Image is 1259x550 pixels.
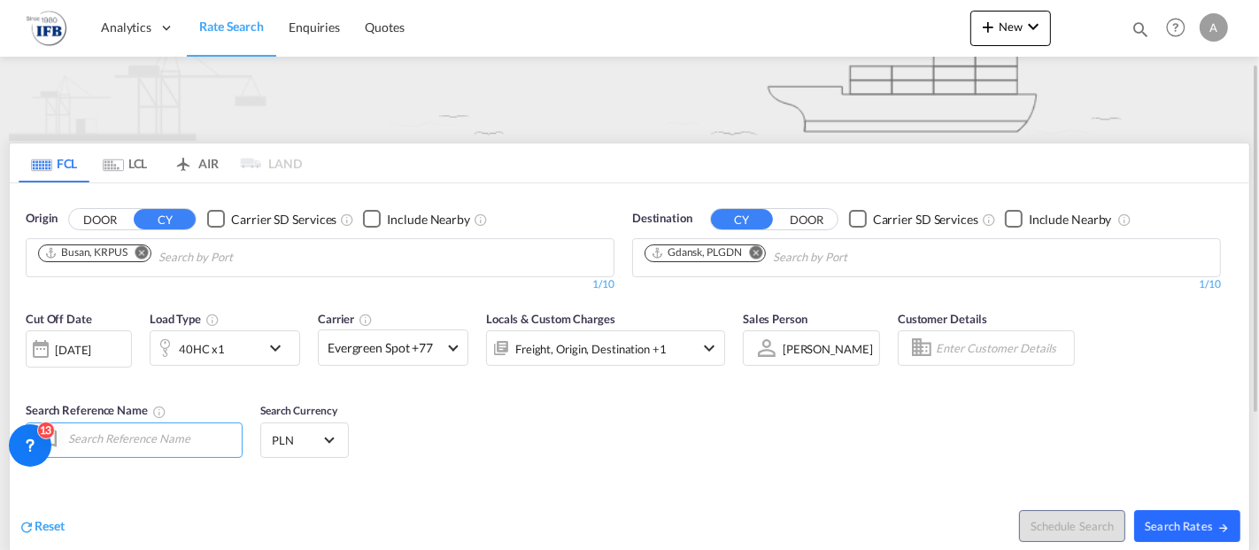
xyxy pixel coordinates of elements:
div: icon-refreshReset [19,517,65,537]
button: CY [711,209,773,229]
button: Remove [738,245,765,263]
span: Quotes [365,19,404,35]
div: [DATE] [26,330,132,368]
md-chips-wrap: Chips container. Use arrow keys to select chips. [35,239,334,272]
span: Destination [632,210,692,228]
div: Press delete to remove this chip. [44,245,131,260]
md-icon: icon-chevron-down [699,337,720,359]
md-tab-item: AIR [160,143,231,182]
div: 40HC x1icon-chevron-down [150,330,300,366]
div: Freight Origin Destination Factory Stuffing [515,337,667,361]
md-chips-wrap: Chips container. Use arrow keys to select chips. [642,239,948,272]
div: icon-magnify [1131,19,1150,46]
button: DOOR [69,209,131,229]
span: Origin [26,210,58,228]
md-icon: The selected Trucker/Carrierwill be displayed in the rate results If the rates are from another f... [359,313,373,327]
div: Press delete to remove this chip. [651,245,745,260]
md-checkbox: Checkbox No Ink [207,210,336,229]
div: Freight Origin Destination Factory Stuffingicon-chevron-down [486,330,725,366]
div: 1/10 [26,277,614,292]
span: Locals & Custom Charges [486,312,615,326]
input: Search Reference Name [59,425,242,452]
md-icon: icon-plus 400-fg [977,16,999,37]
span: Customer Details [898,312,987,326]
md-select: Select Currency: zł PLNPoland Zloty [270,427,339,453]
md-icon: icon-information-outline [205,313,220,327]
span: Evergreen Spot +77 [328,339,443,357]
md-icon: icon-arrow-right [1217,522,1230,534]
img: 2b726980256c11eeaa87296e05903fd5.png [27,8,66,48]
md-checkbox: Checkbox No Ink [1005,210,1112,229]
md-tab-item: FCL [19,143,89,182]
button: icon-plus 400-fgNewicon-chevron-down [970,11,1051,46]
div: A [1200,13,1228,42]
div: Carrier SD Services [231,211,336,229]
md-icon: icon-chevron-down [265,337,295,359]
div: [DATE] [55,342,91,358]
div: [PERSON_NAME] [783,342,873,356]
span: Reset [35,518,65,533]
div: 40HC x1 [179,337,225,361]
span: New [977,19,1044,34]
span: Search Rates [1145,519,1230,533]
md-checkbox: Checkbox No Ink [849,210,978,229]
input: Chips input. [158,244,327,272]
div: Carrier SD Services [873,211,978,229]
md-checkbox: Checkbox No Ink [363,210,470,229]
div: Busan, KRPUS [44,245,127,260]
input: Chips input. [773,244,941,272]
md-icon: icon-airplane [173,153,194,167]
span: Rate Search [199,19,264,34]
button: Remove [124,245,151,263]
div: Include Nearby [1029,211,1112,229]
button: CY [134,209,196,229]
md-icon: Unchecked: Ignores neighbouring ports when fetching rates.Checked : Includes neighbouring ports w... [474,213,488,227]
div: Include Nearby [387,211,470,229]
md-icon: icon-refresh [19,519,35,535]
span: Sales Person [743,312,807,326]
span: Help [1161,12,1191,43]
md-select: Sales Person: Agata Wojczyńska [781,336,875,361]
md-icon: icon-chevron-down [1023,16,1044,37]
button: Search Ratesicon-arrow-right [1134,510,1240,542]
span: Search Reference Name [26,403,166,417]
button: DOOR [776,209,838,229]
div: Gdansk, PLGDN [651,245,742,260]
span: Cut Off Date [26,312,92,326]
span: Load Type [150,312,220,326]
md-icon: Unchecked: Ignores neighbouring ports when fetching rates.Checked : Includes neighbouring ports w... [1117,213,1132,227]
span: Search Currency [260,404,337,417]
md-icon: icon-magnify [1131,19,1150,39]
md-icon: Your search will be saved by the below given name [152,405,166,419]
md-icon: Unchecked: Search for CY (Container Yard) services for all selected carriers.Checked : Search for... [982,213,996,227]
md-pagination-wrapper: Use the left and right arrow keys to navigate between tabs [19,143,302,182]
input: Enter Customer Details [936,335,1069,361]
span: Carrier [318,312,373,326]
span: Enquiries [289,19,340,35]
span: Analytics [101,19,151,36]
div: Help [1161,12,1200,44]
button: Note: By default Schedule search will only considerorigin ports, destination ports and cut off da... [1019,510,1125,542]
md-datepicker: Select [26,366,39,390]
md-icon: Unchecked: Search for CY (Container Yard) services for all selected carriers.Checked : Search for... [340,213,354,227]
div: 1/10 [632,277,1221,292]
span: PLN [272,432,321,448]
md-tab-item: LCL [89,143,160,182]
